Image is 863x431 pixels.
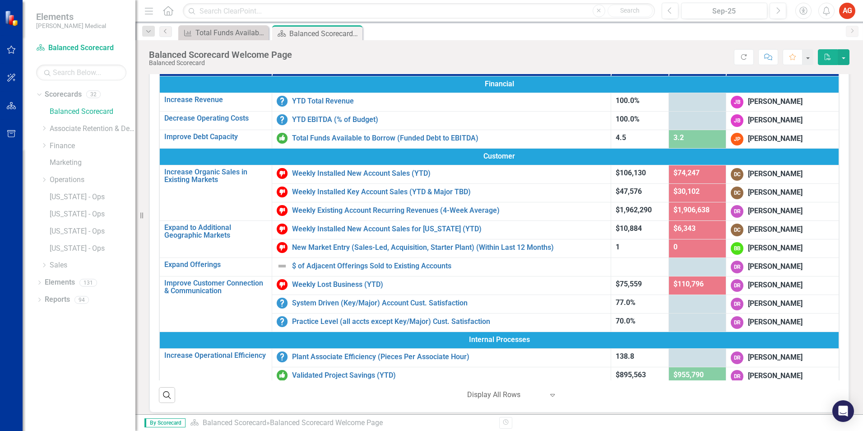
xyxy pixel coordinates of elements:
div: DR [731,205,743,218]
span: $110,796 [673,280,704,288]
span: 0 [673,243,677,251]
input: Search Below... [36,65,126,80]
div: JB [731,114,743,127]
a: Balanced Scorecard [50,107,135,117]
div: DR [731,279,743,292]
div: Total Funds Available to Borrow (Funded Debt to EBITDA) [195,27,266,38]
a: Expand to Additional Geographic Markets [164,224,267,239]
a: Marketing [50,158,135,168]
span: $74,247 [673,169,700,177]
div: [PERSON_NAME] [748,206,803,216]
div: JP [731,133,743,145]
img: No Information [277,351,288,362]
div: DC [731,187,743,199]
span: $30,102 [673,187,700,196]
a: Sales [50,260,135,271]
img: On or Above Target [277,370,288,381]
div: DR [731,351,743,364]
span: 4.5 [616,133,626,142]
a: [US_STATE] - Ops [50,209,135,220]
a: Increase Revenue [164,96,267,104]
a: Scorecards [45,89,82,100]
img: Below Target [277,242,288,253]
div: DR [731,316,743,329]
a: Total Funds Available to Borrow (Funded Debt to EBITDA) [292,134,606,142]
a: Reports [45,295,70,305]
a: Weekly Existing Account Recurring Revenues (4-Week Average) [292,206,606,215]
img: Not Defined [277,261,288,272]
button: AG [839,3,855,19]
div: [PERSON_NAME] [748,352,803,363]
div: Balanced Scorecard Welcome Page [289,28,360,39]
a: New Market Entry (Sales-Led, Acquisition, Starter Plant) (Within Last 12 Months) [292,244,606,252]
div: [PERSON_NAME] [748,243,803,253]
div: DR [731,298,743,310]
div: DR [731,261,743,273]
a: Improve Debt Capacity [164,133,267,141]
div: DC [731,168,743,181]
img: Below Target [277,224,288,234]
a: Plant Associate Efficiency (Pieces Per Associate Hour) [292,353,606,361]
a: Increase Organic Sales in Existing Markets [164,168,267,184]
div: Balanced Scorecard [149,60,292,66]
div: [PERSON_NAME] [748,225,803,235]
img: No Information [277,96,288,107]
div: Open Intercom Messenger [832,400,854,422]
div: [PERSON_NAME] [748,280,803,290]
div: BB [731,242,743,255]
div: JB [731,96,743,108]
button: Search [608,5,653,17]
div: DC [731,224,743,236]
img: On or Above Target [277,133,288,144]
img: Below Target [277,205,288,216]
span: 138.8 [616,352,634,361]
img: Below Target [277,168,288,179]
div: [PERSON_NAME] [748,115,803,126]
img: ClearPoint Strategy [5,10,20,26]
a: Weekly Installed Key Account Sales (YTD & Major TBD) [292,188,606,196]
div: [PERSON_NAME] [748,187,803,198]
a: Balanced Scorecard [203,418,266,427]
a: Expand Offerings [164,261,267,269]
span: $955,790 [673,370,704,379]
a: [US_STATE] - Ops [50,192,135,202]
span: 100.0% [616,96,640,105]
span: 100.0% [616,115,640,123]
span: $10,884 [616,224,642,233]
a: Operations [50,175,135,185]
a: Validated Project Savings (YTD) [292,371,606,379]
span: $75,559 [616,280,642,288]
a: Increase Operational Efficiency [164,351,267,360]
span: $6,343 [673,224,696,233]
div: [PERSON_NAME] [748,371,803,381]
div: [PERSON_NAME] [748,262,803,272]
a: Decrease Operating Costs [164,114,267,122]
span: 77.0% [616,298,636,307]
img: Below Target [277,279,288,290]
small: [PERSON_NAME] Medical [36,22,106,29]
div: [PERSON_NAME] [748,317,803,328]
img: No Information [277,316,288,327]
span: Customer [164,151,834,162]
span: Internal Processes [164,335,834,345]
div: [PERSON_NAME] [748,299,803,309]
div: 131 [79,279,97,286]
a: Weekly Installed New Account Sales for [US_STATE] (YTD) [292,225,606,233]
div: 94 [74,296,89,304]
div: [PERSON_NAME] [748,97,803,107]
span: $895,563 [616,370,646,379]
span: By Scorecard [144,418,186,427]
a: YTD EBITDA (% of Budget) [292,116,606,124]
a: Weekly Installed New Account Sales (YTD) [292,169,606,178]
a: YTD Total Revenue [292,97,606,105]
div: Balanced Scorecard Welcome Page [270,418,383,427]
span: Financial [164,79,834,89]
div: [PERSON_NAME] [748,134,803,144]
div: [PERSON_NAME] [748,169,803,179]
span: 1 [616,243,620,251]
a: Finance [50,141,135,151]
a: Associate Retention & Development [50,124,135,134]
a: [US_STATE] - Ops [50,226,135,237]
span: Search [620,7,640,14]
a: Practice Level (all accts except Key/Major) Cust. Satisfaction [292,318,606,326]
